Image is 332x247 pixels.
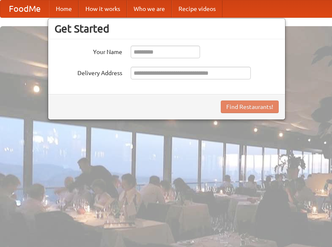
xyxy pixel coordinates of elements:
[172,0,222,17] a: Recipe videos
[55,67,122,77] label: Delivery Address
[49,0,79,17] a: Home
[127,0,172,17] a: Who we are
[221,100,279,113] button: Find Restaurants!
[79,0,127,17] a: How it works
[55,22,279,35] h3: Get Started
[55,46,122,56] label: Your Name
[0,0,49,17] a: FoodMe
